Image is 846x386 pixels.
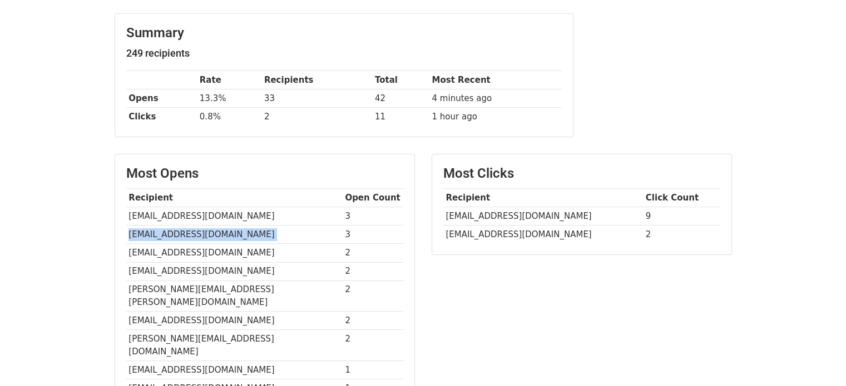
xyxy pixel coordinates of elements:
th: Recipients [261,71,372,89]
h5: 249 recipients [126,47,562,59]
th: Clicks [126,108,197,126]
td: 2 [343,312,403,330]
td: [EMAIL_ADDRESS][DOMAIN_NAME] [126,244,343,262]
td: 2 [643,225,720,244]
td: 2 [343,262,403,280]
td: 2 [261,108,372,126]
div: Widget de chat [790,333,846,386]
th: Click Count [643,189,720,207]
td: 4 minutes ago [429,89,562,108]
th: Total [372,71,429,89]
td: [EMAIL_ADDRESS][DOMAIN_NAME] [443,207,643,225]
h3: Most Clicks [443,166,720,182]
td: 2 [343,280,403,312]
th: Most Recent [429,71,562,89]
td: 1 hour ago [429,108,562,126]
th: Opens [126,89,197,108]
iframe: Chat Widget [790,333,846,386]
td: [EMAIL_ADDRESS][DOMAIN_NAME] [126,262,343,280]
td: [EMAIL_ADDRESS][DOMAIN_NAME] [126,207,343,225]
th: Rate [197,71,261,89]
td: 42 [372,89,429,108]
td: [EMAIL_ADDRESS][DOMAIN_NAME] [126,312,343,330]
td: [PERSON_NAME][EMAIL_ADDRESS][DOMAIN_NAME] [126,330,343,361]
td: [EMAIL_ADDRESS][DOMAIN_NAME] [126,360,343,379]
td: 2 [343,244,403,262]
td: 11 [372,108,429,126]
td: 33 [261,89,372,108]
th: Recipient [126,189,343,207]
td: 9 [643,207,720,225]
td: [PERSON_NAME][EMAIL_ADDRESS][PERSON_NAME][DOMAIN_NAME] [126,280,343,312]
th: Open Count [343,189,403,207]
td: 3 [343,207,403,225]
td: 0.8% [197,108,261,126]
td: 13.3% [197,89,261,108]
td: [EMAIL_ADDRESS][DOMAIN_NAME] [126,225,343,244]
h3: Most Opens [126,166,403,182]
td: 3 [343,225,403,244]
td: [EMAIL_ADDRESS][DOMAIN_NAME] [443,225,643,244]
th: Recipient [443,189,643,207]
h3: Summary [126,25,562,41]
td: 1 [343,360,403,379]
td: 2 [343,330,403,361]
